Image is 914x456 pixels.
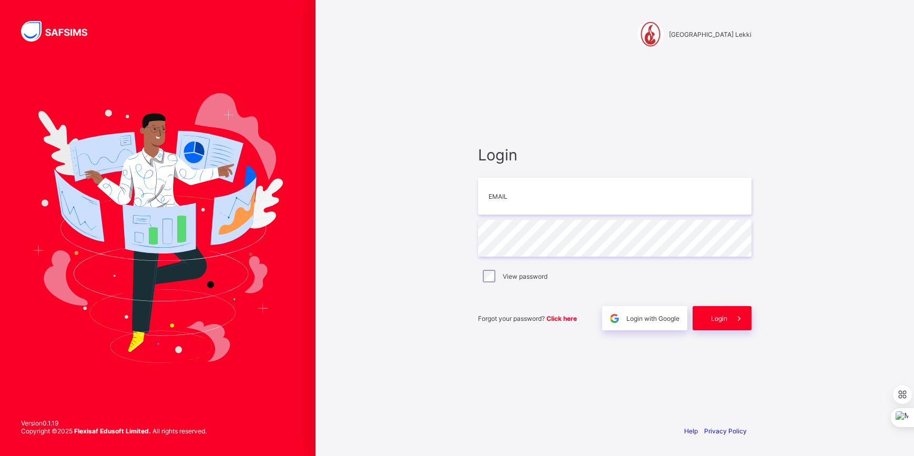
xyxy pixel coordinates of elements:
img: Hero Image [33,93,283,362]
span: Login with Google [626,315,679,322]
img: SAFSIMS Logo [21,21,100,42]
a: Click here [546,315,577,322]
a: Help [684,427,698,435]
span: Copyright © 2025 All rights reserved. [21,427,207,435]
span: [GEOGRAPHIC_DATA] Lekki [669,31,751,38]
strong: Flexisaf Edusoft Limited. [74,427,151,435]
span: Login [711,315,727,322]
span: Forgot your password? [478,315,577,322]
label: View password [503,272,547,280]
a: Privacy Policy [704,427,747,435]
img: google.396cfc9801f0270233282035f929180a.svg [608,312,621,325]
span: Version 0.1.19 [21,419,207,427]
span: Login [478,146,751,164]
